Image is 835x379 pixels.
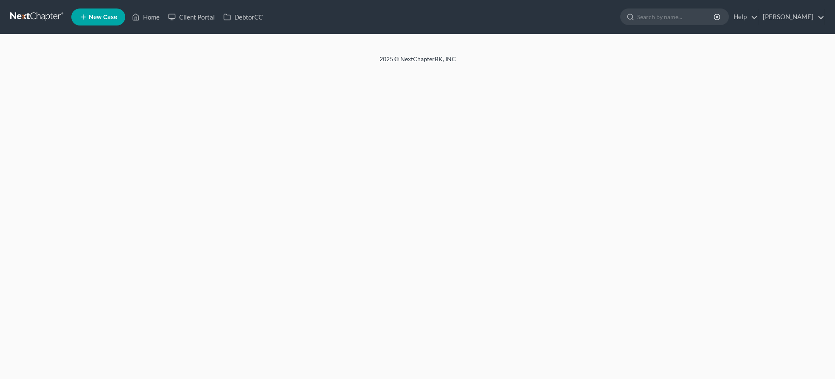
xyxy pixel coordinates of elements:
[176,55,660,70] div: 2025 © NextChapterBK, INC
[637,9,715,25] input: Search by name...
[89,14,117,20] span: New Case
[128,9,164,25] a: Home
[219,9,267,25] a: DebtorCC
[729,9,758,25] a: Help
[164,9,219,25] a: Client Portal
[759,9,824,25] a: [PERSON_NAME]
